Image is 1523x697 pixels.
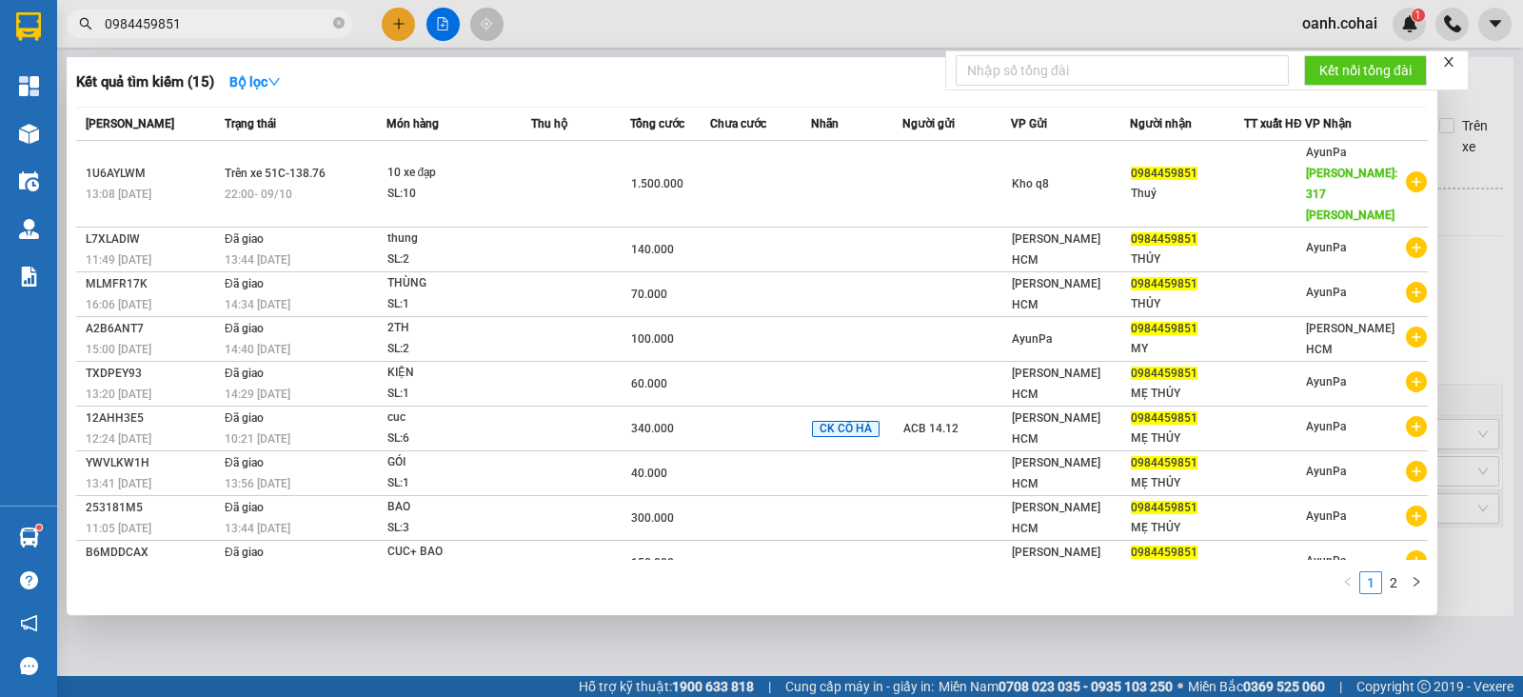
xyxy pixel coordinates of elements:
[387,184,530,205] div: SL: 10
[1012,546,1100,580] span: [PERSON_NAME] HCM
[1012,367,1100,401] span: [PERSON_NAME] HCM
[1336,571,1359,594] button: left
[86,498,219,518] div: 253181M5
[387,294,530,315] div: SL: 1
[387,452,530,473] div: GÓI
[631,288,667,301] span: 70.000
[225,477,290,490] span: 13:56 [DATE]
[631,511,674,525] span: 300.000
[1131,456,1197,469] span: 0984459851
[1131,411,1197,425] span: 0984459851
[1405,571,1428,594] li: Next Page
[387,384,530,405] div: SL: 1
[1131,384,1244,404] div: MẸ THỦY
[86,274,219,294] div: MLMFR17K
[387,542,530,563] div: CUC+ BAO
[225,501,264,514] span: Đã giao
[333,15,345,33] span: close-circle
[1359,571,1382,594] li: 1
[225,432,290,446] span: 10:21 [DATE]
[387,229,530,249] div: thung
[86,364,219,384] div: TXDPEY93
[1406,371,1427,392] span: plus-circle
[1131,167,1197,180] span: 0984459851
[811,117,839,130] span: Nhãn
[710,117,766,130] span: Chưa cước
[19,171,39,191] img: warehouse-icon
[1306,146,1346,159] span: AyunPa
[86,522,151,535] span: 11:05 [DATE]
[20,571,38,589] span: question-circle
[1406,282,1427,303] span: plus-circle
[229,74,281,90] strong: Bộ lọc
[1306,509,1346,523] span: AyunPa
[1405,571,1428,594] button: right
[1131,501,1197,514] span: 0984459851
[214,67,296,97] button: Bộ lọcdown
[1304,55,1427,86] button: Kết nối tổng đài
[1336,571,1359,594] li: Previous Page
[225,456,264,469] span: Đã giao
[1406,461,1427,482] span: plus-circle
[86,188,151,201] span: 13:08 [DATE]
[1012,456,1100,490] span: [PERSON_NAME] HCM
[1244,117,1302,130] span: TT xuất HĐ
[1306,465,1346,478] span: AyunPa
[1406,506,1427,527] span: plus-circle
[1406,550,1427,571] span: plus-circle
[225,167,326,180] span: Trên xe 51C-138.76
[631,422,674,435] span: 340.000
[387,363,530,384] div: KIỆN
[19,528,39,548] img: warehouse-icon
[1131,232,1197,246] span: 0984459851
[956,55,1289,86] input: Nhập số tổng đài
[225,322,264,335] span: Đã giao
[1305,117,1352,130] span: VP Nhận
[267,75,281,89] span: down
[903,419,1011,439] div: ACB 14.12
[1012,411,1100,446] span: [PERSON_NAME] HCM
[19,124,39,144] img: warehouse-icon
[86,432,151,446] span: 12:24 [DATE]
[86,453,219,473] div: YWVLKW1H
[1131,518,1244,538] div: MẸ THỦY
[225,298,290,311] span: 14:34 [DATE]
[1012,277,1100,311] span: [PERSON_NAME] HCM
[1306,241,1346,254] span: AyunPa
[19,219,39,239] img: warehouse-icon
[105,13,329,34] input: Tìm tên, số ĐT hoặc mã đơn
[86,117,174,130] span: [PERSON_NAME]
[1131,339,1244,359] div: MY
[1306,554,1346,568] span: AyunPa
[387,318,530,339] div: 2TH
[86,543,219,563] div: B6MDDCAX
[387,339,530,360] div: SL: 2
[20,614,38,632] span: notification
[387,518,530,539] div: SL: 3
[1406,171,1427,192] span: plus-circle
[1306,322,1394,356] span: [PERSON_NAME] HCM
[1131,184,1244,204] div: Thuỷ
[1406,327,1427,348] span: plus-circle
[531,117,567,130] span: Thu hộ
[1383,572,1404,593] a: 2
[1406,237,1427,258] span: plus-circle
[76,72,214,92] h3: Kết quả tìm kiếm ( 15 )
[1319,60,1412,81] span: Kết nối tổng đài
[387,273,530,294] div: THÙNG
[631,556,674,569] span: 150.000
[387,428,530,449] div: SL: 6
[1012,232,1100,267] span: [PERSON_NAME] HCM
[1342,576,1354,587] span: left
[1131,367,1197,380] span: 0984459851
[225,388,290,401] span: 14:29 [DATE]
[1130,117,1192,130] span: Người nhận
[1406,416,1427,437] span: plus-circle
[631,243,674,256] span: 140.000
[225,117,276,130] span: Trạng thái
[1306,167,1397,222] span: [PERSON_NAME]: 317 [PERSON_NAME]
[36,525,42,530] sup: 1
[1131,322,1197,335] span: 0984459851
[225,232,264,246] span: Đã giao
[387,473,530,494] div: SL: 1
